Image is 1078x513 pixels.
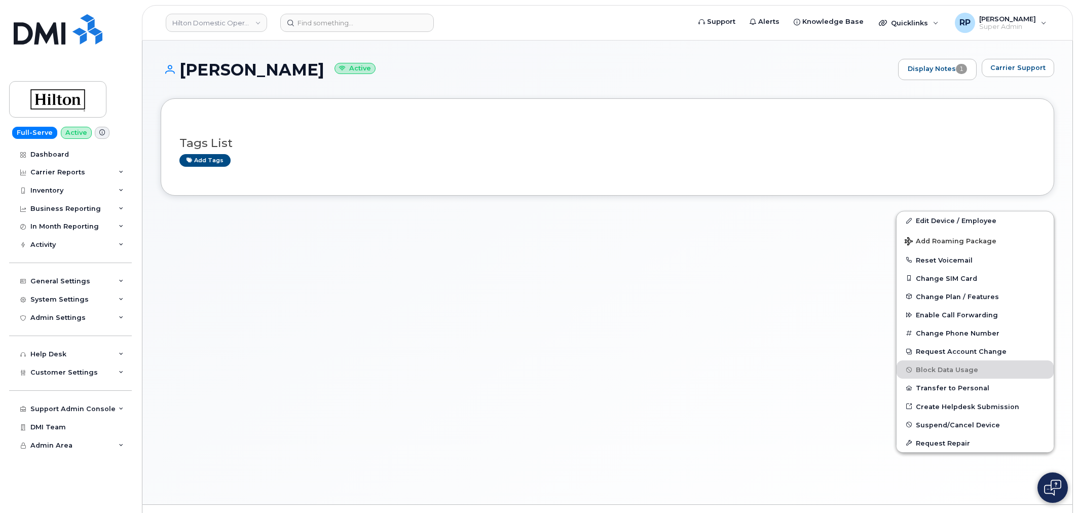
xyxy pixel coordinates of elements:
button: Change Phone Number [897,324,1054,342]
span: Enable Call Forwarding [916,311,998,319]
button: Request Account Change [897,342,1054,360]
button: Carrier Support [982,59,1054,77]
a: Create Helpdesk Submission [897,397,1054,416]
button: Enable Call Forwarding [897,306,1054,324]
button: Reset Voicemail [897,251,1054,269]
button: Request Repair [897,434,1054,452]
a: Display Notes1 [898,59,977,80]
span: 1 [956,64,967,74]
a: Edit Device / Employee [897,211,1054,230]
span: Change Plan / Features [916,292,999,300]
button: Change Plan / Features [897,287,1054,306]
button: Change SIM Card [897,269,1054,287]
button: Block Data Usage [897,360,1054,379]
span: Add Roaming Package [905,237,996,247]
button: Add Roaming Package [897,230,1054,251]
button: Suspend/Cancel Device [897,416,1054,434]
span: Carrier Support [990,63,1046,72]
h3: Tags List [179,137,1035,150]
button: Transfer to Personal [897,379,1054,397]
img: Open chat [1044,480,1061,496]
a: Add tags [179,154,231,167]
small: Active [334,63,376,75]
h1: [PERSON_NAME] [161,61,893,79]
span: Suspend/Cancel Device [916,421,1000,428]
